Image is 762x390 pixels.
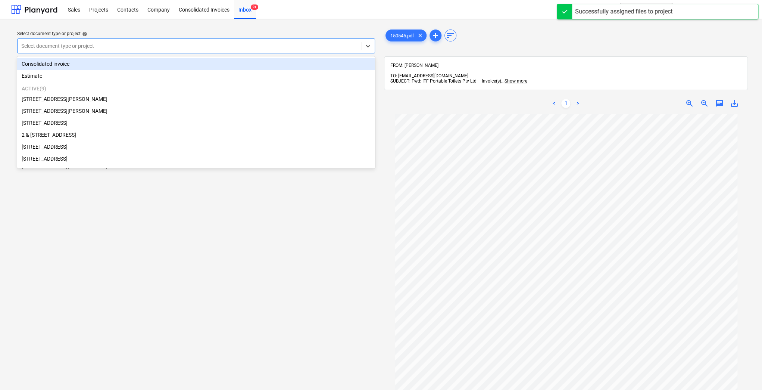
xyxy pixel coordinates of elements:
div: [STREET_ADDRESS][PERSON_NAME] [17,93,375,105]
div: 2 & 4 Merrenburn Ave, Naremburn [17,129,375,141]
div: [STREET_ADDRESS] [17,153,375,165]
a: Next page [573,99,582,108]
p: Active ( 9 ) [22,85,371,92]
div: 16 Riverside Ave Putney [17,117,375,129]
span: clear [416,31,425,40]
div: Select document type or project [17,31,375,37]
span: zoom_in [685,99,694,108]
span: add [431,31,440,40]
div: 3 Emmerick Street, Lilyfield [17,93,375,105]
div: [STREET_ADDRESS] [17,141,375,153]
div: Estimate [17,70,375,82]
span: FROM: [PERSON_NAME] [390,63,438,68]
span: 9+ [251,4,258,10]
iframe: Chat Widget [725,354,762,390]
a: Previous page [549,99,558,108]
span: zoom_out [700,99,709,108]
span: SUBJECT: Fwd: ITF Portable Toilets Pty Ltd – Invoice(s) [390,78,501,84]
a: Page 1 is your current page [561,99,570,108]
span: ... [501,78,527,84]
div: Consolidated invoice [17,58,375,70]
div: 8 Chapman Street, Gladesville [17,165,375,177]
span: sort [446,31,455,40]
div: [STREET_ADDRESS][PERSON_NAME] [17,105,375,117]
div: 2 & [STREET_ADDRESS] [17,129,375,141]
span: Show more [505,78,527,84]
span: save_alt [730,99,739,108]
div: 127 High Street, Willoughby East [17,105,375,117]
div: 2 Kaga Place, Marsfield [17,153,375,165]
div: Successfully assigned files to project [575,7,672,16]
div: 10 Kiola Road, Northbridge [17,141,375,153]
div: 150545.pdf [385,30,427,41]
span: TO: [EMAIL_ADDRESS][DOMAIN_NAME] [390,73,468,78]
span: chat [715,99,724,108]
span: 150545.pdf [386,33,419,38]
span: help [81,31,87,37]
div: [STREET_ADDRESS][PERSON_NAME] [17,165,375,177]
div: [STREET_ADDRESS] [17,117,375,129]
